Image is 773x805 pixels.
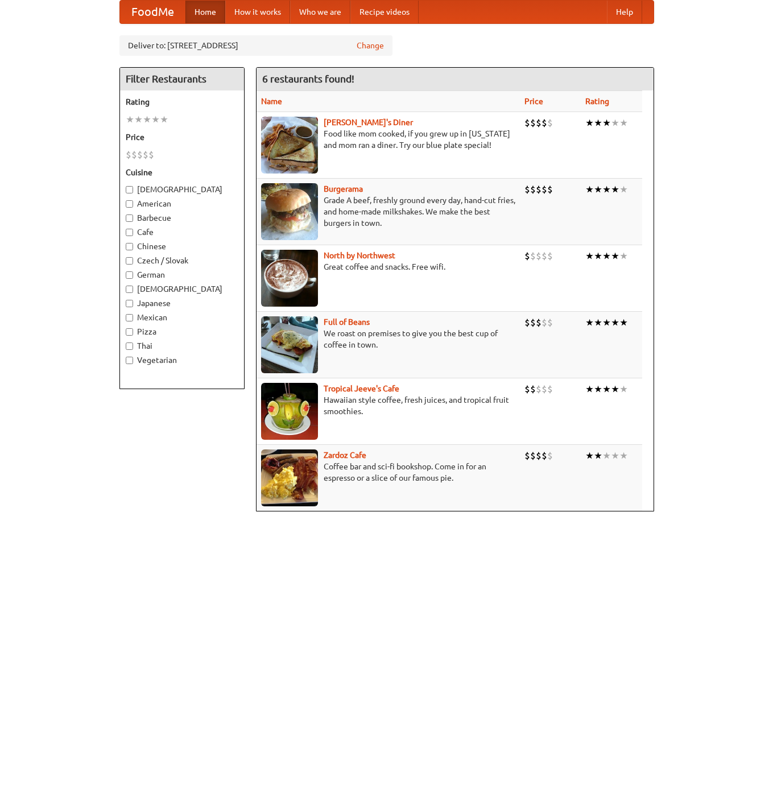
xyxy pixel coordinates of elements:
[261,250,318,307] img: north.jpg
[536,316,541,329] li: $
[602,183,611,196] li: ★
[120,68,244,90] h4: Filter Restaurants
[602,117,611,129] li: ★
[126,148,131,161] li: $
[126,354,238,366] label: Vegetarian
[524,250,530,262] li: $
[126,300,133,307] input: Japanese
[611,250,619,262] li: ★
[536,183,541,196] li: $
[541,117,547,129] li: $
[547,250,553,262] li: $
[602,250,611,262] li: ★
[126,314,133,321] input: Mexican
[611,449,619,462] li: ★
[126,255,238,266] label: Czech / Slovak
[126,283,238,295] label: [DEMOGRAPHIC_DATA]
[324,451,366,460] b: Zardoz Cafe
[324,384,399,393] a: Tropical Jeeve's Cafe
[324,317,370,327] b: Full of Beans
[148,148,154,161] li: $
[261,461,515,484] p: Coffee bar and sci-fi bookshop. Come in for an espresso or a slice of our famous pie.
[547,449,553,462] li: $
[126,342,133,350] input: Thai
[126,198,238,209] label: American
[619,117,628,129] li: ★
[594,449,602,462] li: ★
[126,96,238,108] h5: Rating
[137,148,143,161] li: $
[619,383,628,395] li: ★
[594,117,602,129] li: ★
[536,250,541,262] li: $
[611,117,619,129] li: ★
[126,257,133,265] input: Czech / Slovak
[585,183,594,196] li: ★
[530,449,536,462] li: $
[541,449,547,462] li: $
[126,184,238,195] label: [DEMOGRAPHIC_DATA]
[126,186,133,193] input: [DEMOGRAPHIC_DATA]
[524,183,530,196] li: $
[261,183,318,240] img: burgerama.jpg
[131,148,137,161] li: $
[357,40,384,51] a: Change
[530,250,536,262] li: $
[602,449,611,462] li: ★
[547,117,553,129] li: $
[126,243,133,250] input: Chinese
[261,449,318,506] img: zardoz.jpg
[594,250,602,262] li: ★
[594,316,602,329] li: ★
[547,316,553,329] li: $
[120,1,185,23] a: FoodMe
[261,316,318,373] img: beans.jpg
[324,184,363,193] a: Burgerama
[126,167,238,178] h5: Cuisine
[262,73,354,84] ng-pluralize: 6 restaurants found!
[541,183,547,196] li: $
[524,97,543,106] a: Price
[143,113,151,126] li: ★
[261,394,515,417] p: Hawaiian style coffee, fresh juices, and tropical fruit smoothies.
[126,214,133,222] input: Barbecue
[126,326,238,337] label: Pizza
[119,35,392,56] div: Deliver to: [STREET_ADDRESS]
[530,183,536,196] li: $
[602,316,611,329] li: ★
[619,449,628,462] li: ★
[261,97,282,106] a: Name
[611,383,619,395] li: ★
[225,1,290,23] a: How it works
[524,117,530,129] li: $
[126,269,238,280] label: German
[611,316,619,329] li: ★
[126,357,133,364] input: Vegetarian
[585,449,594,462] li: ★
[530,117,536,129] li: $
[585,97,609,106] a: Rating
[324,118,413,127] a: [PERSON_NAME]'s Diner
[126,241,238,252] label: Chinese
[290,1,350,23] a: Who we are
[585,117,594,129] li: ★
[547,383,553,395] li: $
[151,113,160,126] li: ★
[324,251,395,260] a: North by Northwest
[261,383,318,440] img: jeeves.jpg
[126,229,133,236] input: Cafe
[261,128,515,151] p: Food like mom cooked, if you grew up in [US_STATE] and mom ran a diner. Try our blue plate special!
[541,383,547,395] li: $
[143,148,148,161] li: $
[530,383,536,395] li: $
[547,183,553,196] li: $
[126,113,134,126] li: ★
[261,328,515,350] p: We roast on premises to give you the best cup of coffee in town.
[126,212,238,224] label: Barbecue
[160,113,168,126] li: ★
[134,113,143,126] li: ★
[607,1,642,23] a: Help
